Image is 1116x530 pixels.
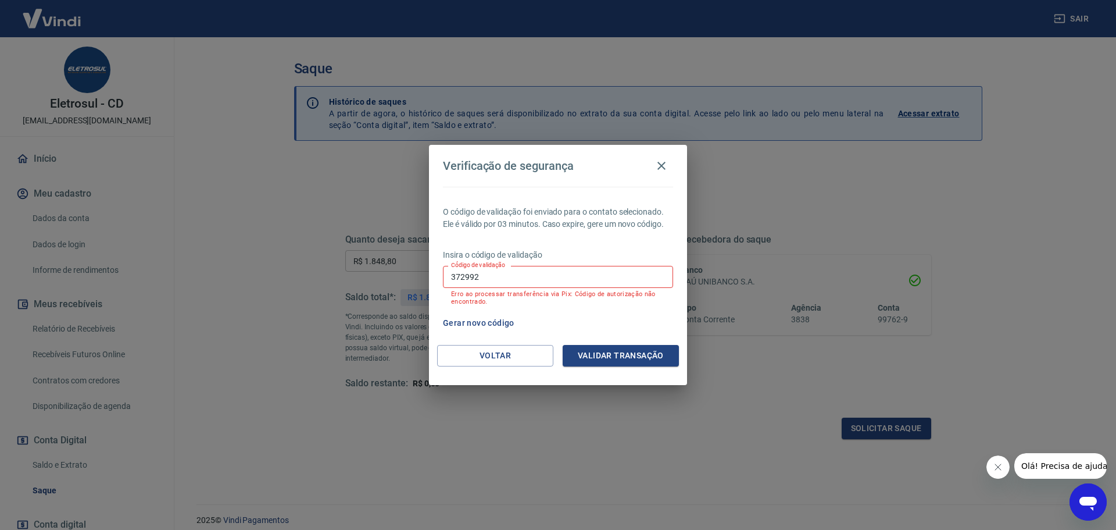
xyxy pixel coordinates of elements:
p: Erro ao processar transferência via Pix: Código de autorização não encontrado. [451,290,665,305]
iframe: Fechar mensagem [986,456,1010,479]
button: Voltar [437,345,553,367]
span: Olá! Precisa de ajuda? [7,8,98,17]
label: Código de validação [451,261,505,269]
p: O código de validação foi enviado para o contato selecionado. Ele é válido por 03 minutos. Caso e... [443,206,673,230]
button: Validar transação [563,345,679,367]
h4: Verificação de segurança [443,159,574,173]
button: Gerar novo código [438,312,519,334]
p: Insira o código de validação [443,249,673,261]
iframe: Mensagem da empresa [1014,453,1107,479]
iframe: Botão para abrir a janela de mensagens [1069,483,1107,521]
